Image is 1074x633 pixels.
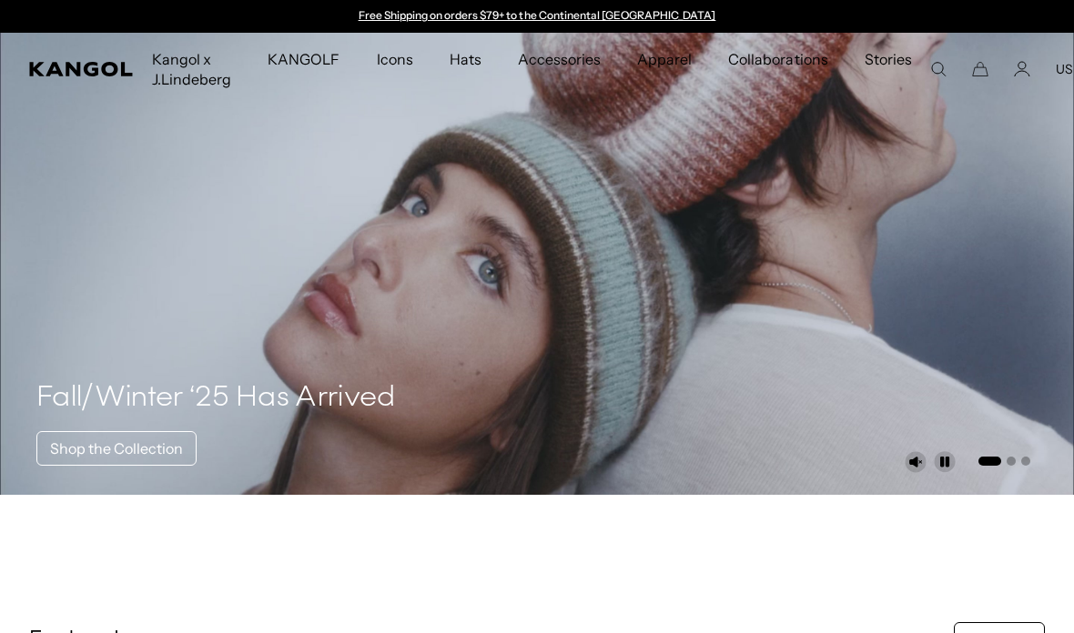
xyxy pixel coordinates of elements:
[450,33,481,85] span: Hats
[377,33,413,85] span: Icons
[934,451,956,473] button: Pause
[431,33,500,85] a: Hats
[619,33,710,85] a: Apparel
[978,457,1001,466] button: Go to slide 1
[972,61,988,77] button: Cart
[36,431,197,466] a: Shop the Collection
[500,33,619,85] a: Accessories
[350,9,724,24] div: 1 of 2
[359,8,716,22] a: Free Shipping on orders $79+ to the Continental [GEOGRAPHIC_DATA]
[134,33,249,105] a: Kangol x J.Lindeberg
[728,33,827,85] span: Collaborations
[249,33,358,85] a: KANGOLF
[350,9,724,24] div: Announcement
[710,33,846,85] a: Collaborations
[350,9,724,24] slideshow-component: Announcement bar
[905,451,927,473] button: Unmute
[359,33,431,85] a: Icons
[977,453,1030,467] ul: Select a slide to show
[152,33,231,105] span: Kangol x J.Lindeberg
[1007,457,1016,466] button: Go to slide 2
[1014,61,1030,77] a: Account
[865,33,912,105] span: Stories
[29,62,134,76] a: Kangol
[268,33,339,85] span: KANGOLF
[930,61,947,77] summary: Search here
[518,33,601,85] span: Accessories
[637,33,692,85] span: Apparel
[846,33,930,105] a: Stories
[36,380,396,417] h4: Fall/Winter ‘25 Has Arrived
[1021,457,1030,466] button: Go to slide 3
